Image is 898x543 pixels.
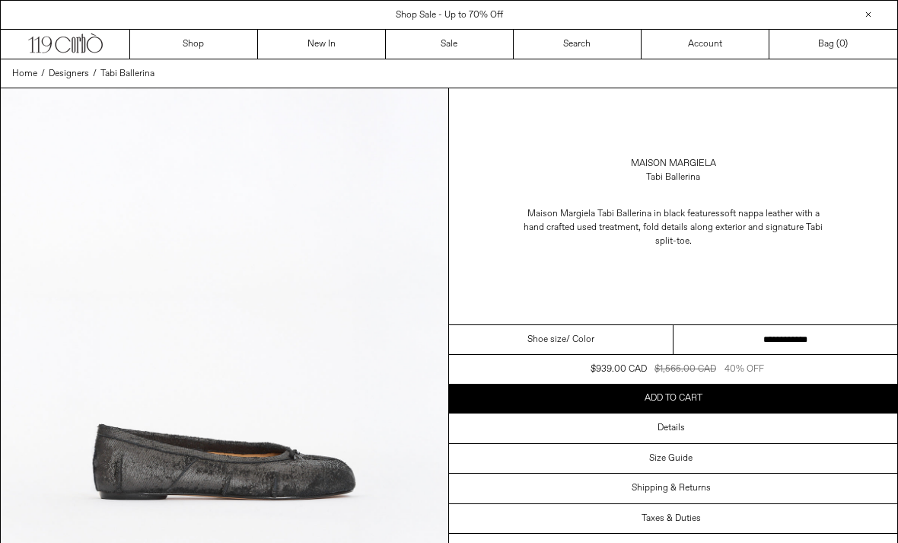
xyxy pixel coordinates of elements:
[524,208,823,248] span: soft nappa leather with a hand crafted used treatment, fold details along exterior and signature ...
[527,208,720,220] span: Maison Margiela Tabi Ballerina in black features
[386,30,514,59] a: Sale
[591,363,647,376] div: $939.00 CAD
[658,423,685,433] h3: Details
[631,157,716,171] a: Maison Margiela
[100,68,154,80] span: Tabi Ballerina
[566,333,594,347] span: / Color
[632,483,711,493] h3: Shipping & Returns
[649,453,693,464] h3: Size Guide
[769,30,897,59] a: Bag ()
[642,30,769,59] a: Account
[654,363,716,376] div: $1,565.00 CAD
[100,67,154,81] a: Tabi Ballerina
[839,38,845,50] span: 0
[839,37,848,51] span: )
[645,392,702,404] span: Add to cart
[93,67,97,81] span: /
[130,30,258,59] a: Shop
[12,67,37,81] a: Home
[514,30,642,59] a: Search
[258,30,386,59] a: New In
[41,67,45,81] span: /
[527,333,566,347] span: Shoe size
[646,171,700,184] div: Tabi Ballerina
[49,67,89,81] a: Designers
[49,68,89,80] span: Designers
[642,513,701,524] h3: Taxes & Duties
[12,68,37,80] span: Home
[396,9,503,21] a: Shop Sale - Up to 70% Off
[449,384,897,413] button: Add to cart
[724,363,764,376] div: 40% OFF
